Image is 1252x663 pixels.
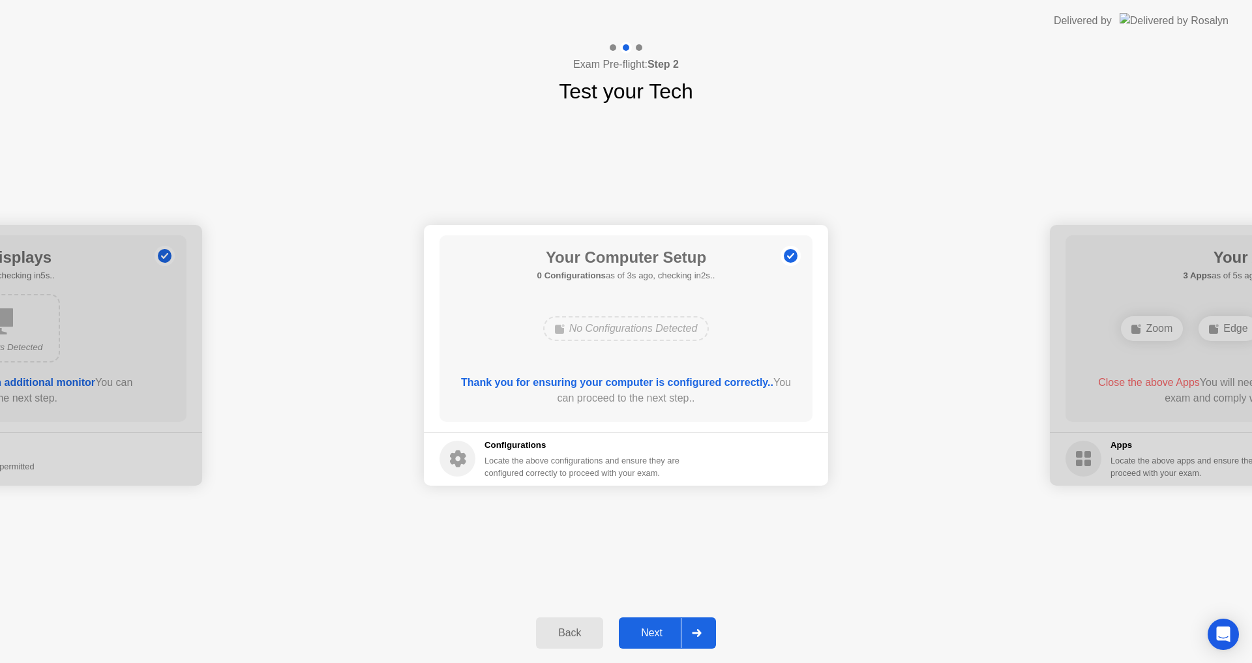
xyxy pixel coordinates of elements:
div: Locate the above configurations and ensure they are configured correctly to proceed with your exam. [484,454,682,479]
div: No Configurations Detected [543,316,709,341]
div: You can proceed to the next step.. [458,375,794,406]
h4: Exam Pre-flight: [573,57,679,72]
button: Next [619,617,716,649]
div: Delivered by [1054,13,1112,29]
div: Open Intercom Messenger [1208,619,1239,650]
b: Step 2 [648,59,679,70]
h5: as of 3s ago, checking in2s.. [537,269,715,282]
h1: Test your Tech [559,76,693,107]
h1: Your Computer Setup [537,246,715,269]
div: Back [540,627,599,639]
button: Back [536,617,603,649]
b: Thank you for ensuring your computer is configured correctly.. [461,377,773,388]
div: Next [623,627,681,639]
h5: Configurations [484,439,682,452]
img: Delivered by Rosalyn [1120,13,1229,28]
b: 0 Configurations [537,271,606,280]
